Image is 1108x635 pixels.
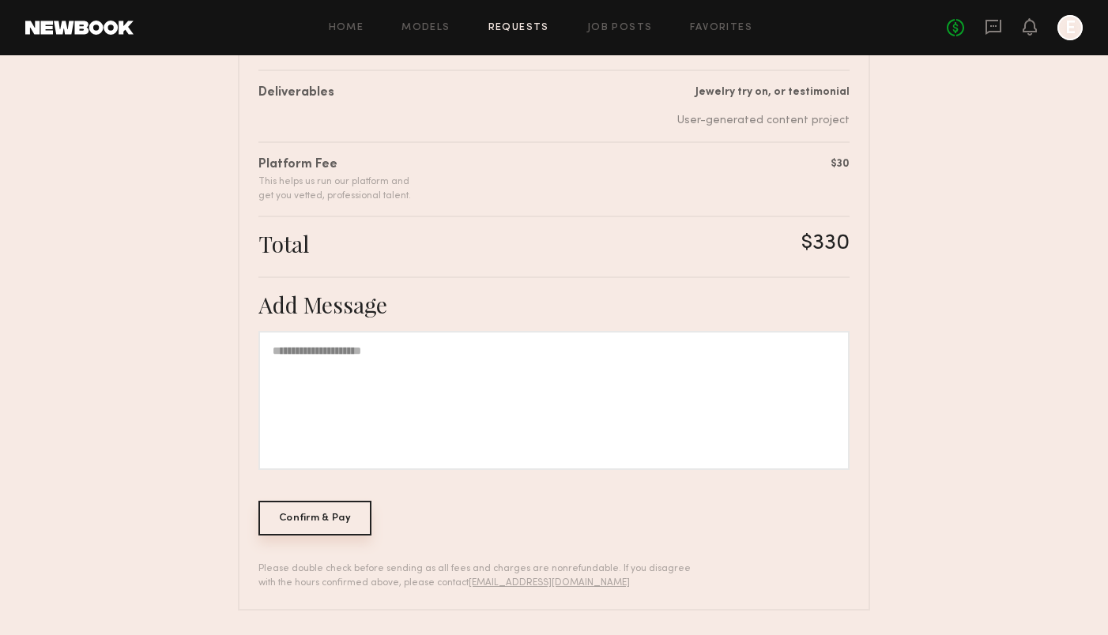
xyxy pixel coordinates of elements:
a: Models [401,23,450,33]
div: Deliverables [258,84,334,103]
a: Home [329,23,364,33]
div: $330 [801,230,850,257]
div: Please double check before sending as all fees and charges are nonrefundable. If you disagree wit... [258,562,702,590]
div: Jewelry try on, or testimonial [677,84,850,100]
div: Total [258,230,309,257]
div: Add Message [258,291,850,318]
div: $30 [831,156,850,172]
a: Requests [488,23,549,33]
div: User-generated content project [677,112,850,129]
div: This helps us run our platform and get you vetted, professional talent. [258,175,411,203]
a: Favorites [690,23,752,33]
div: Confirm & Pay [258,501,371,535]
a: E [1057,15,1083,40]
div: Platform Fee [258,156,411,175]
a: Job Posts [587,23,653,33]
a: [EMAIL_ADDRESS][DOMAIN_NAME] [469,578,630,588]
